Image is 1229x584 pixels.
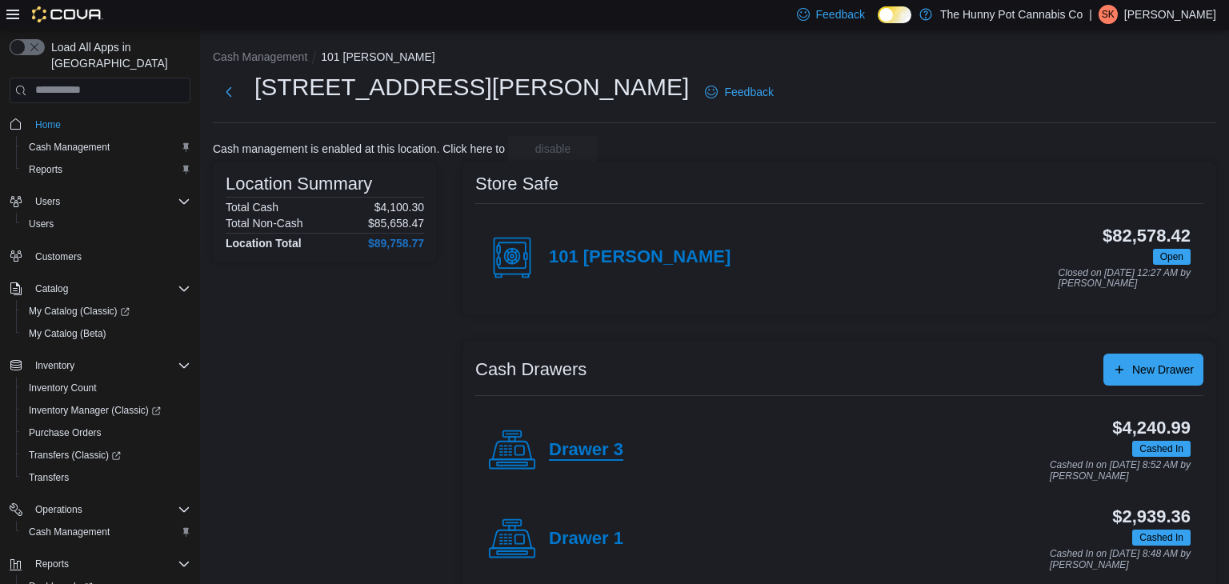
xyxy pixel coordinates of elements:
span: My Catalog (Classic) [22,302,190,321]
a: Home [29,115,67,134]
a: Customers [29,247,88,266]
button: Cash Management [16,521,197,543]
h3: Cash Drawers [475,360,586,379]
p: Cashed In on [DATE] 8:48 AM by [PERSON_NAME] [1050,549,1191,570]
span: Purchase Orders [29,426,102,439]
span: Cash Management [22,138,190,157]
span: Cashed In [1139,530,1183,545]
a: Cash Management [22,522,116,542]
button: My Catalog (Beta) [16,322,197,345]
span: Feedback [724,84,773,100]
span: Inventory [35,359,74,372]
button: Home [3,113,197,136]
h6: Total Cash [226,201,278,214]
input: Dark Mode [878,6,911,23]
div: Saif Kazi [1099,5,1118,24]
a: Cash Management [22,138,116,157]
p: Closed on [DATE] 12:27 AM by [PERSON_NAME] [1059,268,1191,290]
a: Users [22,214,60,234]
a: Feedback [699,76,779,108]
span: Dark Mode [878,23,879,24]
span: Operations [29,500,190,519]
span: Users [29,192,190,211]
button: Transfers [16,466,197,489]
a: Inventory Count [22,378,103,398]
span: Cashed In [1132,441,1191,457]
button: Users [16,213,197,235]
button: Users [29,192,66,211]
span: Transfers (Classic) [22,446,190,465]
span: Load All Apps in [GEOGRAPHIC_DATA] [45,39,190,71]
h4: 101 [PERSON_NAME] [549,247,731,268]
span: Users [29,218,54,230]
h3: $4,240.99 [1112,418,1191,438]
h3: $2,939.36 [1112,507,1191,526]
h3: Location Summary [226,174,372,194]
h4: $89,758.77 [368,237,424,250]
span: My Catalog (Beta) [29,327,106,340]
button: Cash Management [16,136,197,158]
span: Users [22,214,190,234]
span: Reports [35,558,69,570]
p: | [1089,5,1092,24]
p: $85,658.47 [368,217,424,230]
span: My Catalog (Beta) [22,324,190,343]
h3: Store Safe [475,174,558,194]
span: Home [35,118,61,131]
span: Inventory Manager (Classic) [22,401,190,420]
h4: Location Total [226,237,302,250]
h4: Drawer 3 [549,440,623,461]
button: Inventory Count [16,377,197,399]
span: Transfers [29,471,69,484]
a: Transfers (Classic) [22,446,127,465]
p: [PERSON_NAME] [1124,5,1216,24]
button: Operations [3,498,197,521]
h6: Total Non-Cash [226,217,303,230]
span: Feedback [816,6,865,22]
button: Purchase Orders [16,422,197,444]
span: Reports [29,163,62,176]
span: Inventory Count [22,378,190,398]
span: Customers [35,250,82,263]
span: Cash Management [22,522,190,542]
span: Cash Management [29,141,110,154]
span: Operations [35,503,82,516]
a: Purchase Orders [22,423,108,442]
img: Cova [32,6,103,22]
button: Cash Management [213,50,307,63]
span: Open [1153,249,1191,265]
a: Transfers [22,468,75,487]
button: Customers [3,245,197,268]
button: Reports [16,158,197,181]
h1: [STREET_ADDRESS][PERSON_NAME] [254,71,689,103]
a: Inventory Manager (Classic) [16,399,197,422]
span: New Drawer [1132,362,1194,378]
button: disable [508,136,598,162]
span: Catalog [35,282,68,295]
span: Purchase Orders [22,423,190,442]
span: Transfers [22,468,190,487]
p: $4,100.30 [374,201,424,214]
span: My Catalog (Classic) [29,305,130,318]
nav: An example of EuiBreadcrumbs [213,49,1216,68]
button: Reports [29,554,75,574]
span: Reports [22,160,190,179]
button: Inventory [3,354,197,377]
span: Open [1160,250,1183,264]
span: Inventory Manager (Classic) [29,404,161,417]
a: My Catalog (Classic) [22,302,136,321]
a: Reports [22,160,69,179]
button: Catalog [3,278,197,300]
span: disable [535,141,570,157]
span: Catalog [29,279,190,298]
a: Transfers (Classic) [16,444,197,466]
p: Cashed In on [DATE] 8:52 AM by [PERSON_NAME] [1050,460,1191,482]
a: Inventory Manager (Classic) [22,401,167,420]
button: Inventory [29,356,81,375]
span: Cashed In [1132,530,1191,546]
a: My Catalog (Classic) [16,300,197,322]
button: Reports [3,553,197,575]
button: Catalog [29,279,74,298]
a: My Catalog (Beta) [22,324,113,343]
h3: $82,578.42 [1103,226,1191,246]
